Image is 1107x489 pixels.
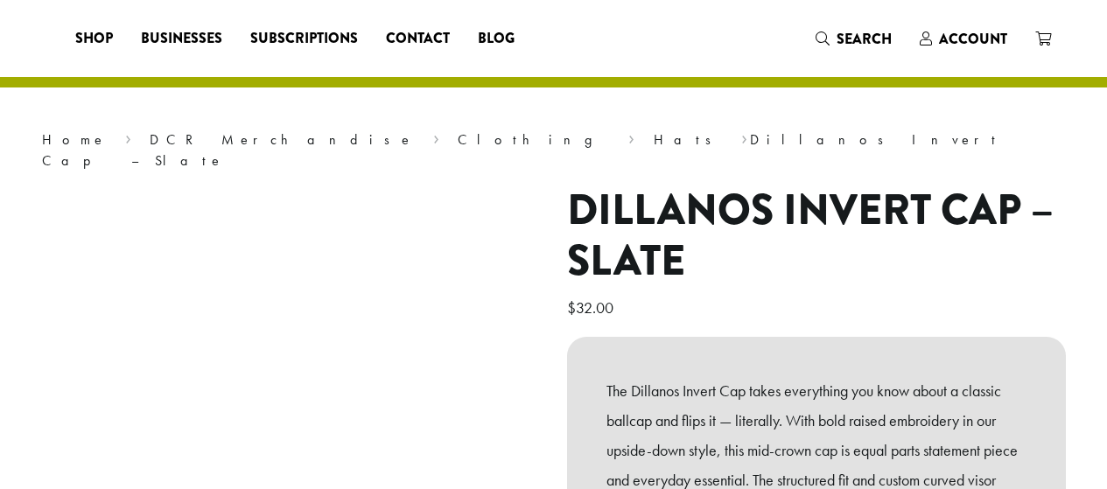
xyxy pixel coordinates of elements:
[150,130,414,149] a: DCR Merchandise
[125,123,131,150] span: ›
[567,297,576,318] span: $
[386,28,450,50] span: Contact
[567,297,618,318] bdi: 32.00
[433,123,439,150] span: ›
[628,123,634,150] span: ›
[939,29,1007,49] span: Account
[250,28,358,50] span: Subscriptions
[741,123,747,150] span: ›
[654,130,723,149] a: Hats
[42,129,1066,171] nav: Breadcrumb
[75,28,113,50] span: Shop
[837,29,892,49] span: Search
[567,185,1066,286] h1: Dillanos Invert Cap – Slate
[61,24,127,52] a: Shop
[42,130,107,149] a: Home
[802,24,906,53] a: Search
[458,130,610,149] a: Clothing
[478,28,515,50] span: Blog
[141,28,222,50] span: Businesses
